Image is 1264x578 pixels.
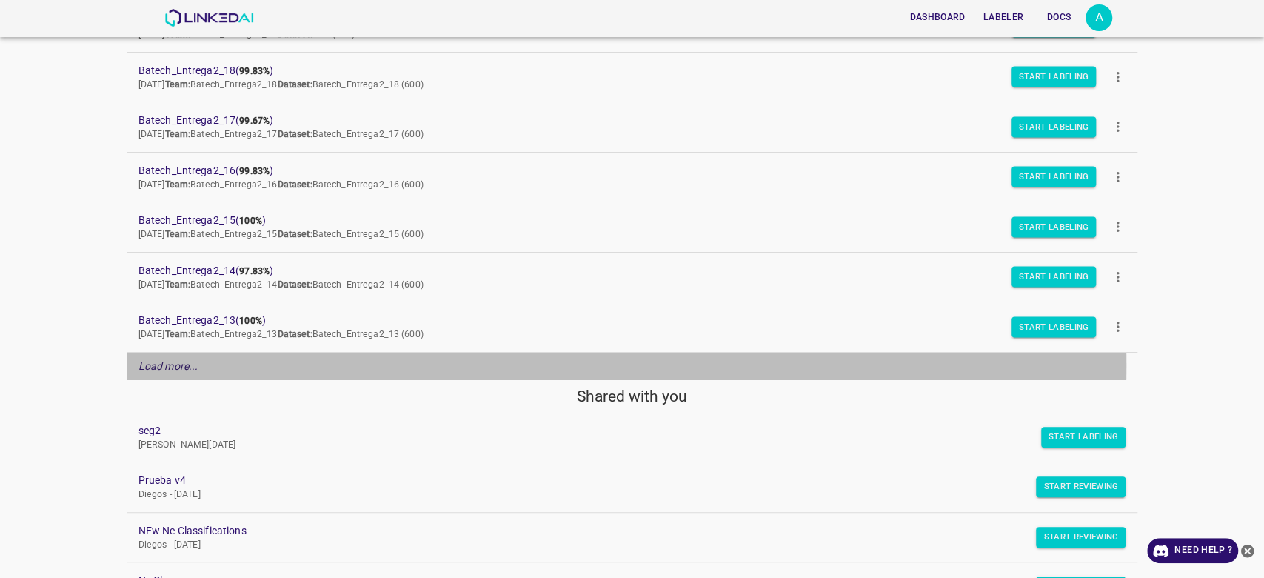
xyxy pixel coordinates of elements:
[164,329,190,339] b: Team:
[239,316,262,326] b: 100%
[1041,427,1126,448] button: Start Labeling
[1036,527,1126,548] button: Start Reviewing
[164,279,190,290] b: Team:
[138,229,424,239] span: [DATE] Batech_Entrega2_15 Batech_Entrega2_15 (600)
[1086,4,1112,31] button: Open settings
[138,163,1103,179] span: Batech_Entrega2_16 ( )
[1036,476,1126,497] button: Start Reviewing
[138,523,1103,539] a: NEw Ne Classifications
[239,266,270,276] b: 97.83%
[127,302,1138,352] a: Batech_Entrega2_13(100%)[DATE]Team:Batech_Entrega2_13Dataset:Batech_Entrega2_13 (600)
[138,313,1103,328] span: Batech_Entrega2_13 ( )
[138,213,1103,228] span: Batech_Entrega2_15 ( )
[127,53,1138,102] a: Batech_Entrega2_18(99.83%)[DATE]Team:Batech_Entrega2_18Dataset:Batech_Entrega2_18 (600)
[239,116,270,126] b: 99.67%
[127,386,1138,407] h5: Shared with you
[239,166,270,176] b: 99.83%
[1032,2,1086,33] a: Docs
[278,279,312,290] b: Dataset:
[138,63,1103,79] span: Batech_Entrega2_18 ( )
[1011,316,1097,337] button: Start Labeling
[278,329,312,339] b: Dataset:
[138,360,198,372] em: Load more...
[1101,110,1134,144] button: more
[138,113,1103,128] span: Batech_Entrega2_17 ( )
[164,179,190,190] b: Team:
[138,263,1103,279] span: Batech_Entrega2_14 ( )
[239,66,270,76] b: 99.83%
[127,353,1138,380] div: Load more...
[138,473,1103,488] a: Prueba v4
[164,79,190,90] b: Team:
[974,2,1032,33] a: Labeler
[138,539,1103,552] p: Diegos - [DATE]
[278,129,312,139] b: Dataset:
[1035,5,1083,30] button: Docs
[164,9,254,27] img: LinkedAI
[138,179,424,190] span: [DATE] Batech_Entrega2_16 Batech_Entrega2_16 (600)
[1147,538,1238,563] a: Need Help ?
[138,439,1103,452] p: [PERSON_NAME][DATE]
[278,179,312,190] b: Dataset:
[127,102,1138,152] a: Batech_Entrega2_17(99.67%)[DATE]Team:Batech_Entrega2_17Dataset:Batech_Entrega2_17 (600)
[903,5,971,30] button: Dashboard
[1101,160,1134,193] button: more
[164,229,190,239] b: Team:
[1101,210,1134,244] button: more
[1011,216,1097,237] button: Start Labeling
[900,2,974,33] a: Dashboard
[278,229,312,239] b: Dataset:
[1011,267,1097,288] button: Start Labeling
[239,216,262,226] b: 100%
[138,279,424,290] span: [DATE] Batech_Entrega2_14 Batech_Entrega2_14 (600)
[127,253,1138,302] a: Batech_Entrega2_14(97.83%)[DATE]Team:Batech_Entrega2_14Dataset:Batech_Entrega2_14 (600)
[127,202,1138,252] a: Batech_Entrega2_15(100%)[DATE]Team:Batech_Entrega2_15Dataset:Batech_Entrega2_15 (600)
[1086,4,1112,31] div: A
[278,79,312,90] b: Dataset:
[138,329,424,339] span: [DATE] Batech_Entrega2_13 Batech_Entrega2_13 (600)
[138,79,424,90] span: [DATE] Batech_Entrega2_18 Batech_Entrega2_18 (600)
[138,488,1103,502] p: Diegos - [DATE]
[977,5,1029,30] button: Labeler
[1101,310,1134,344] button: more
[127,153,1138,202] a: Batech_Entrega2_16(99.83%)[DATE]Team:Batech_Entrega2_16Dataset:Batech_Entrega2_16 (600)
[1011,167,1097,187] button: Start Labeling
[1011,116,1097,137] button: Start Labeling
[1101,260,1134,293] button: more
[164,129,190,139] b: Team:
[138,129,424,139] span: [DATE] Batech_Entrega2_17 Batech_Entrega2_17 (600)
[1101,60,1134,93] button: more
[1011,67,1097,87] button: Start Labeling
[138,423,1103,439] a: seg2
[1238,538,1257,563] button: close-help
